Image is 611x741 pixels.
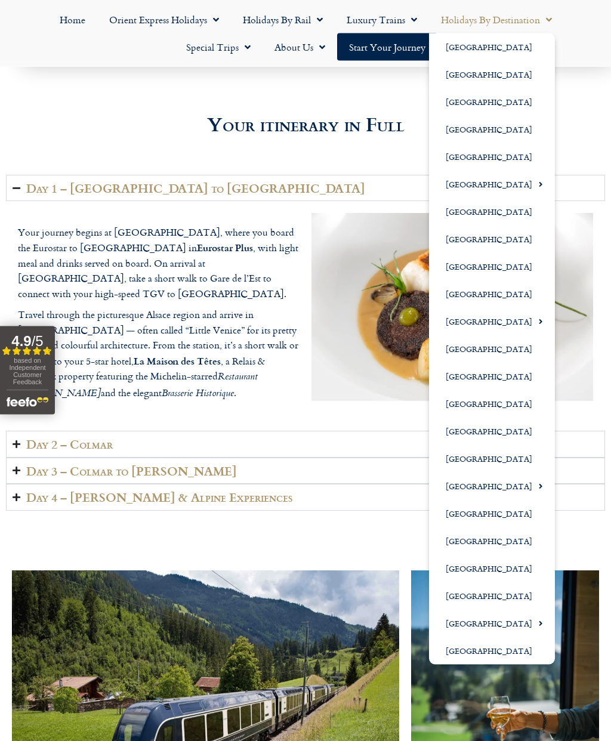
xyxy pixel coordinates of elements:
a: [GEOGRAPHIC_DATA] [429,473,555,500]
a: [GEOGRAPHIC_DATA] [429,88,555,116]
a: [GEOGRAPHIC_DATA] [429,527,555,555]
a: [GEOGRAPHIC_DATA] [429,61,555,88]
a: About Us [263,33,337,61]
h2: Day 4 – [PERSON_NAME] & Alpine Experiences [26,491,292,505]
h2: Day 1 – [GEOGRAPHIC_DATA] to [GEOGRAPHIC_DATA] [26,182,365,196]
a: [GEOGRAPHIC_DATA] [429,116,555,143]
a: [GEOGRAPHIC_DATA] [429,253,555,280]
a: Special Trips [174,33,263,61]
a: [GEOGRAPHIC_DATA] [429,308,555,335]
p: Travel through the picturesque Alsace region and arrive in [GEOGRAPHIC_DATA] — often called “Litt... [18,308,300,403]
h2: Day 2 – Colmar [26,438,113,452]
a: [GEOGRAPHIC_DATA] [429,198,555,226]
a: [GEOGRAPHIC_DATA] [429,418,555,445]
a: [GEOGRAPHIC_DATA] [429,171,555,198]
a: [GEOGRAPHIC_DATA] [429,500,555,527]
a: Luxury Trains [335,6,429,33]
a: [GEOGRAPHIC_DATA] [429,33,555,61]
a: [GEOGRAPHIC_DATA] [429,555,555,582]
p: Your journey begins at [GEOGRAPHIC_DATA], where you board the Eurostar to [GEOGRAPHIC_DATA] in , ... [18,226,300,302]
a: [GEOGRAPHIC_DATA] [429,610,555,637]
a: [GEOGRAPHIC_DATA] [429,363,555,390]
a: [GEOGRAPHIC_DATA] [429,226,555,253]
summary: Day 2 – Colmar [6,431,605,458]
div: Accordion. Open links with Enter or Space, close with Escape, and navigate with Arrow Keys [6,175,605,511]
a: [GEOGRAPHIC_DATA] [429,637,555,665]
a: Holidays by Rail [231,6,335,33]
summary: Day 1 – [GEOGRAPHIC_DATA] to [GEOGRAPHIC_DATA] [6,175,605,202]
a: [GEOGRAPHIC_DATA] [429,335,555,363]
a: [GEOGRAPHIC_DATA] [429,445,555,473]
summary: Day 3 – Colmar to [PERSON_NAME] [6,458,605,485]
a: Orient Express Holidays [97,6,231,33]
a: Start your Journey [337,33,437,61]
a: [GEOGRAPHIC_DATA] [429,280,555,308]
a: Home [48,6,97,33]
nav: Menu [6,6,605,61]
a: [GEOGRAPHIC_DATA] [429,582,555,610]
a: [GEOGRAPHIC_DATA] [429,143,555,171]
div: 2 / 2 [311,214,593,402]
a: Holidays by Destination [429,6,564,33]
a: [GEOGRAPHIC_DATA] [429,390,555,418]
b: La Maison des Têtes [134,354,221,368]
b: Eurostar Plus [197,241,253,255]
i: Brasserie Historique [162,387,234,403]
summary: Day 4 – [PERSON_NAME] & Alpine Experiences [6,484,605,511]
img: Food_lenkerhof gourmet spa resort 11 [311,214,593,402]
div: Image Carousel [311,214,593,419]
h2: Your itinerary in Full [6,115,605,134]
h2: Day 3 – Colmar to [PERSON_NAME] [26,465,237,478]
